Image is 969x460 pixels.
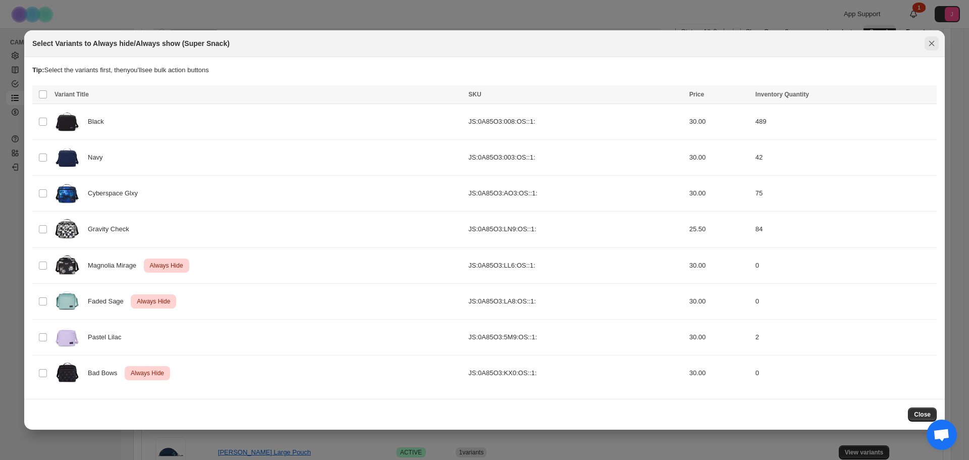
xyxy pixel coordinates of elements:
td: 30.00 [686,355,752,391]
button: Close [908,407,937,422]
td: 30.00 [686,247,752,283]
td: 30.00 [686,104,752,140]
span: Gravity Check [88,224,134,234]
td: JS:0A85O3:LN9:OS::1: [465,212,686,247]
div: Open chat [927,420,957,450]
span: Pastel Lilac [88,332,127,342]
td: 30.00 [686,319,752,355]
td: 42 [752,140,937,176]
td: JS:0A85O3:KX0:OS::1: [465,355,686,391]
strong: Tip: [32,66,44,74]
img: JS0A85O3LA8-FRONT.webp [55,287,80,316]
span: Inventory Quantity [756,91,809,98]
img: JS0A85O3LL6-FRONT.webp [55,251,80,280]
span: Price [689,91,704,98]
img: JS0A85O3KX0-FRONT.png [55,359,80,388]
td: JS:0A85O3:LL6:OS::1: [465,247,686,283]
td: JS:0A85O3:AO3:OS::1: [465,176,686,212]
td: 30.00 [686,176,752,212]
span: Cyberspace Glxy [88,188,143,198]
span: Black [88,117,110,127]
td: 489 [752,104,937,140]
p: Select the variants first, then you'll see bulk action buttons [32,65,937,75]
span: Always Hide [135,295,172,308]
span: Navy [88,152,108,163]
td: 0 [752,355,937,391]
td: 84 [752,212,937,247]
img: JS0A85O3AO3-FRONT.png [55,179,80,208]
button: Close [925,36,939,50]
span: SKU [468,91,481,98]
span: Close [914,411,931,419]
td: 25.50 [686,212,752,247]
td: JS:0A85O3:003:OS::1: [465,140,686,176]
td: JS:0A85O3:5M9:OS::1: [465,319,686,355]
img: JS0A85O3LN9-FRONT.webp [55,215,80,244]
td: 0 [752,283,937,319]
td: 0 [752,247,937,283]
td: 75 [752,176,937,212]
span: Always Hide [148,260,185,272]
span: Always Hide [129,367,166,379]
img: JS0A85O3003-FRONT.png [55,143,80,172]
img: JS0A85O35M9-FRONT.png [55,323,80,352]
h2: Select Variants to Always hide/Always show (Super Snack) [32,38,230,48]
span: Faded Sage [88,296,129,306]
td: 30.00 [686,283,752,319]
td: JS:0A85O3:LA8:OS::1: [465,283,686,319]
span: Variant Title [55,91,89,98]
span: Magnolia Mirage [88,261,142,271]
td: 30.00 [686,140,752,176]
td: 2 [752,319,937,355]
span: Bad Bows [88,368,123,378]
td: JS:0A85O3:008:OS::1: [465,104,686,140]
img: JS0A85O3008-FRONT.png [55,107,80,136]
